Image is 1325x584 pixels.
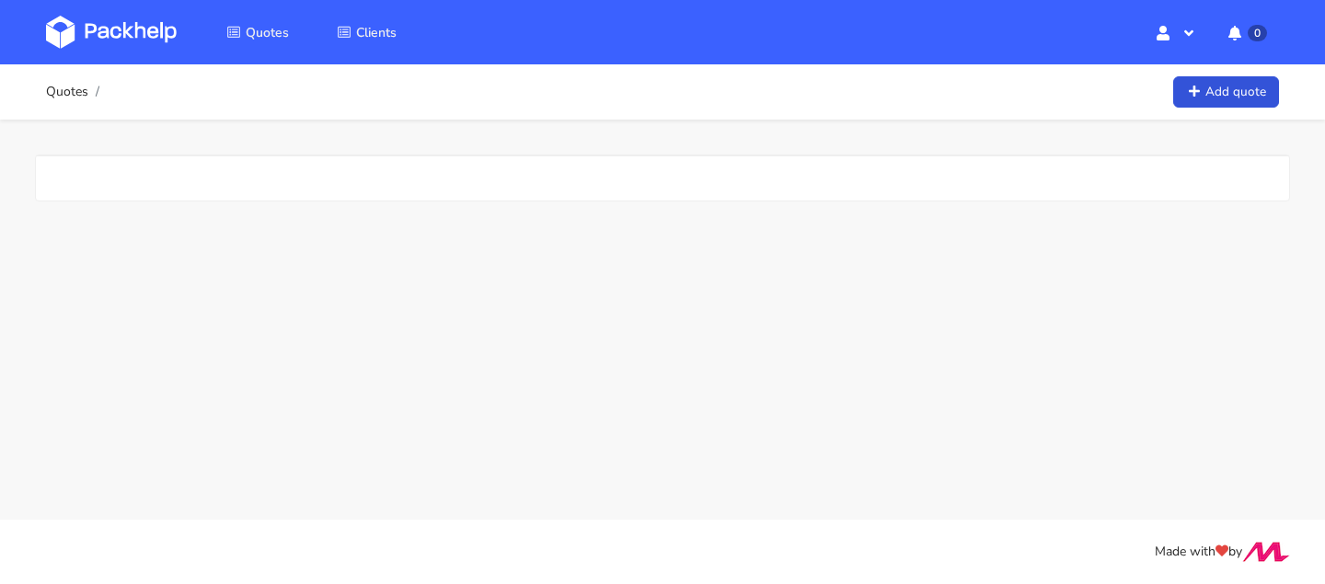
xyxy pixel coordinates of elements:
[46,16,177,49] img: Dashboard
[315,16,419,49] a: Clients
[204,16,311,49] a: Quotes
[356,24,397,41] span: Clients
[46,74,105,110] nav: breadcrumb
[1173,76,1279,109] a: Add quote
[1214,16,1279,49] button: 0
[46,85,88,99] a: Quotes
[22,542,1303,563] div: Made with by
[1242,542,1290,562] img: Move Closer
[1248,25,1267,41] span: 0
[246,24,289,41] span: Quotes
